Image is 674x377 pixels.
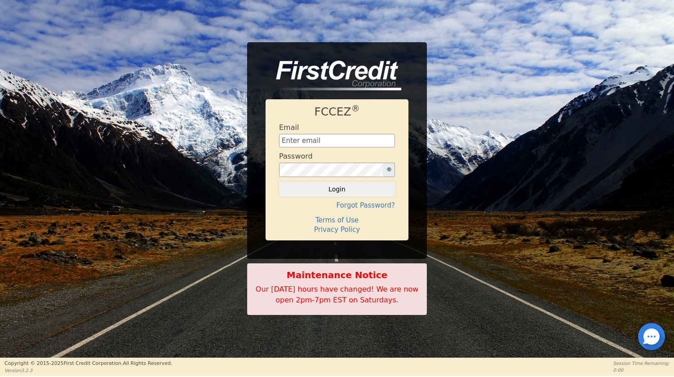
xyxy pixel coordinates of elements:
span: Our [DATE] hours have changed! We are now open 2pm-7pm EST on Saturdays. [256,285,418,304]
sup: ® [351,104,360,113]
img: logo-CMu_cnol.png [266,61,401,90]
p: Session Time Remaining: [613,360,670,367]
h4: Password [279,152,313,160]
h4: Email [279,123,299,132]
h4: Privacy Policy [279,226,395,234]
input: password [279,163,383,177]
p: Copyright © 2015- 2025 First Credit Corporation. [4,360,172,368]
button: Login [279,182,395,197]
b: Maintenance Notice [252,268,422,282]
p: Version 3.2.3 [4,367,172,374]
h4: Terms of Use [279,216,395,224]
h1: FCCEZ [279,105,395,119]
h4: Forgot Password? [279,201,395,209]
span: All Rights Reserved. [123,360,172,366]
input: Enter email [279,134,395,147]
p: 0:00 [613,367,670,373]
